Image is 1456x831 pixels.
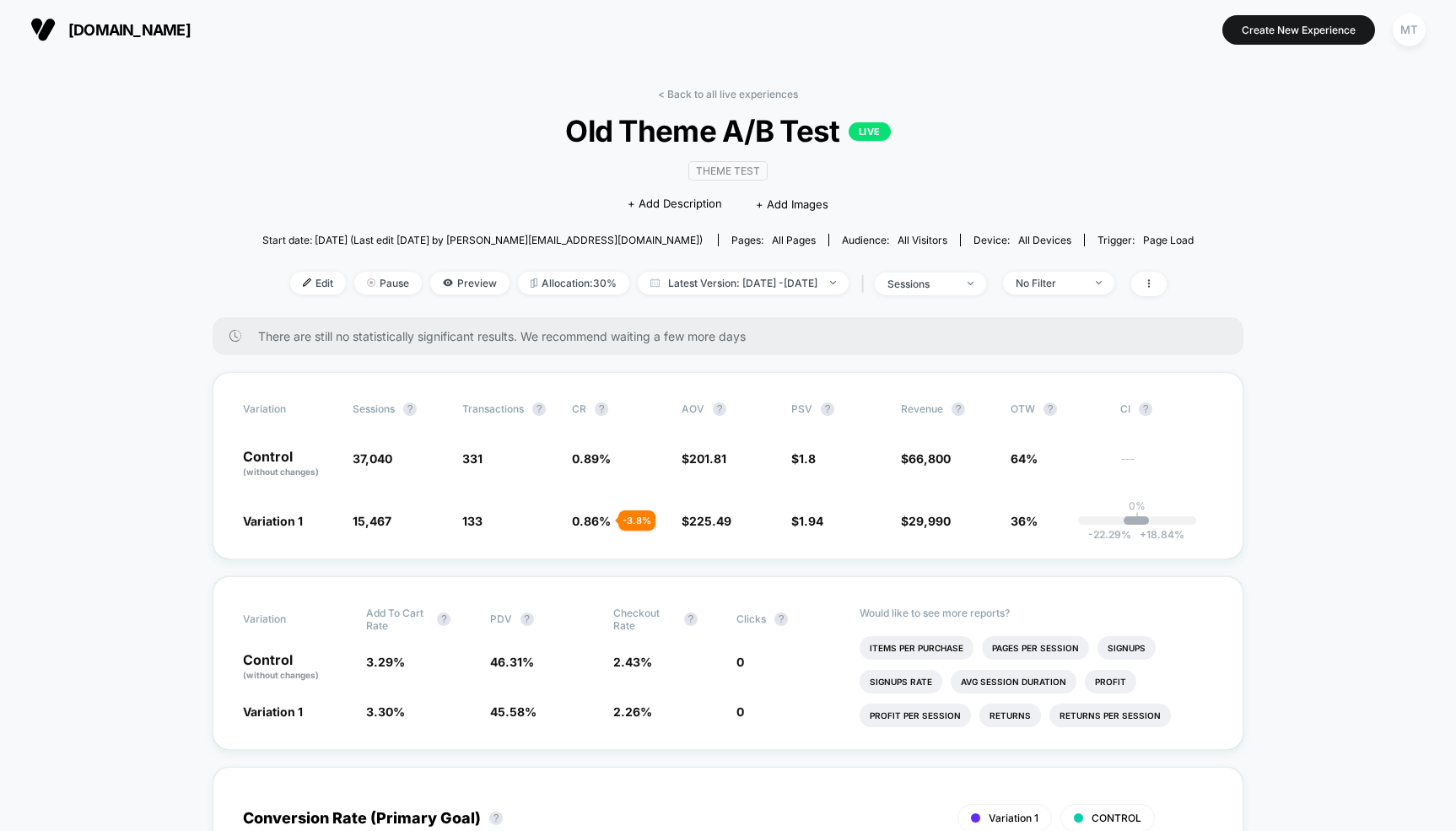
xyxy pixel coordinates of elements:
li: Signups [1097,636,1156,660]
span: 45.58 % [490,704,537,719]
span: Variation [243,402,336,416]
span: Preview [430,272,510,294]
p: Control [243,653,349,682]
li: Profit Per Session [860,704,971,727]
span: + [1140,528,1146,541]
span: 1.8 [799,451,816,466]
p: | [1135,512,1139,525]
img: end [830,281,836,284]
span: | [857,272,875,296]
span: Add To Cart Rate [366,607,429,632]
span: Variation [243,607,336,632]
span: --- [1120,454,1213,478]
div: Audience: [842,234,947,246]
span: Pause [354,272,422,294]
span: 66,800 [909,451,951,466]
span: (without changes) [243,670,319,680]
button: ? [684,612,698,626]
span: 3.29 % [366,655,405,669]
span: 1.94 [799,514,823,528]
span: $ [791,451,816,466]
div: sessions [887,278,955,290]
span: PSV [791,402,812,415]
span: $ [682,451,726,466]
button: ? [1043,402,1057,416]
img: end [968,282,973,285]
button: ? [532,402,546,416]
span: CR [572,402,586,415]
span: 29,990 [909,514,951,528]
p: Control [243,450,336,478]
button: ? [595,402,608,416]
p: Would like to see more reports? [860,607,1213,619]
button: ? [821,402,834,416]
button: ? [774,612,788,626]
span: All Visitors [898,234,947,246]
span: $ [682,514,731,528]
span: Old Theme A/B Test [309,113,1146,148]
span: $ [901,451,951,466]
span: 18.84 % [1131,528,1184,541]
span: + Add Images [756,197,828,211]
span: 3.30 % [366,704,405,719]
span: Theme Test [688,161,768,181]
span: Clicks [736,612,766,625]
span: Revenue [901,402,943,415]
span: 15,467 [353,514,391,528]
img: Visually logo [30,17,56,42]
p: 0% [1129,499,1146,512]
img: calendar [650,278,660,287]
span: Variation 1 [243,704,303,719]
span: all pages [772,234,816,246]
img: end [367,278,375,287]
span: OTW [1011,402,1103,416]
span: AOV [682,402,704,415]
button: Create New Experience [1222,15,1375,45]
button: [DOMAIN_NAME] [25,16,196,43]
div: No Filter [1016,277,1083,289]
li: Returns [979,704,1041,727]
span: Variation 1 [989,812,1038,824]
li: Returns Per Session [1049,704,1171,727]
span: 201.81 [689,451,726,466]
span: 36% [1011,514,1038,528]
span: [DOMAIN_NAME] [68,21,191,39]
span: 0 [736,655,744,669]
li: Avg Session Duration [951,670,1076,693]
img: rebalance [531,278,537,288]
span: Edit [290,272,346,294]
div: Trigger: [1097,234,1194,246]
button: ? [437,612,450,626]
span: 2.26 % [613,704,652,719]
button: ? [952,402,965,416]
span: + Add Description [628,196,722,213]
div: - 3.8 % [618,510,655,531]
img: edit [303,278,311,287]
button: ? [403,402,417,416]
span: $ [901,514,951,528]
span: 37,040 [353,451,392,466]
li: Signups Rate [860,670,942,693]
span: (without changes) [243,467,319,477]
span: Page Load [1143,234,1194,246]
span: CONTROL [1092,812,1141,824]
button: ? [520,612,534,626]
span: 64% [1011,451,1038,466]
li: Pages Per Session [982,636,1089,660]
span: Sessions [353,402,395,415]
button: ? [1139,402,1152,416]
span: CI [1120,402,1213,416]
span: 331 [462,451,483,466]
span: 225.49 [689,514,731,528]
span: 0 [736,704,744,719]
span: -22.29 % [1088,528,1131,541]
span: Checkout Rate [613,607,676,632]
span: Transactions [462,402,524,415]
span: 46.31 % [490,655,534,669]
li: Items Per Purchase [860,636,973,660]
p: LIVE [849,122,891,141]
span: Latest Version: [DATE] - [DATE] [638,272,849,294]
span: Start date: [DATE] (Last edit [DATE] by [PERSON_NAME][EMAIL_ADDRESS][DOMAIN_NAME]) [262,234,703,246]
span: 0.89 % [572,451,611,466]
button: MT [1388,13,1431,47]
